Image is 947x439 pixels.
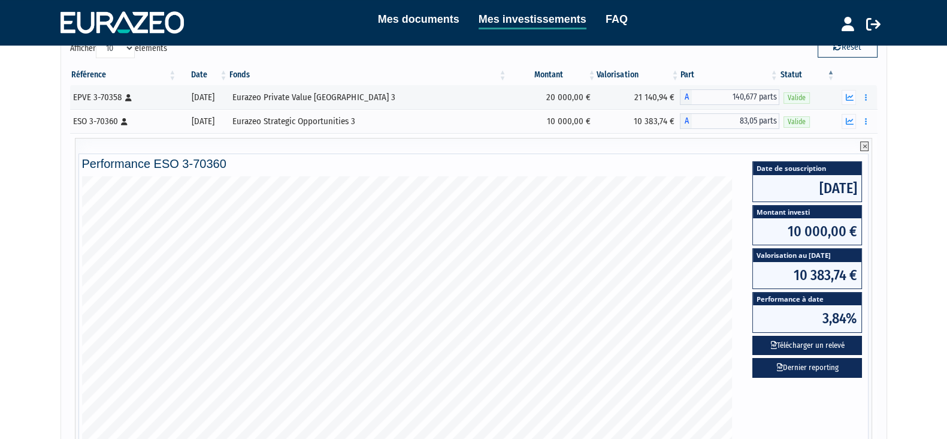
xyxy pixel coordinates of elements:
[60,11,184,33] img: 1732889491-logotype_eurazeo_blanc_rvb.png
[508,109,597,133] td: 10 000,00 €
[753,249,861,261] span: Valorisation au [DATE]
[818,38,878,57] button: Reset
[680,65,779,85] th: Part: activer pour trier la colonne par ordre croissant
[378,11,459,28] a: Mes documents
[228,65,507,85] th: Fonds: activer pour trier la colonne par ordre croissant
[779,65,836,85] th: Statut : activer pour trier la colonne par ordre d&eacute;croissant
[753,175,861,202] span: [DATE]
[680,113,692,129] span: A
[82,157,866,170] h4: Performance ESO 3-70360
[181,115,224,128] div: [DATE]
[606,11,628,28] a: FAQ
[508,85,597,109] td: 20 000,00 €
[753,262,861,288] span: 10 383,74 €
[177,65,228,85] th: Date: activer pour trier la colonne par ordre croissant
[753,206,861,218] span: Montant investi
[479,11,586,29] a: Mes investissements
[121,118,128,125] i: [Français] Personne physique
[680,89,779,105] div: A - Eurazeo Private Value Europe 3
[597,109,680,133] td: 10 383,74 €
[232,115,503,128] div: Eurazeo Strategic Opportunities 3
[232,91,503,104] div: Eurazeo Private Value [GEOGRAPHIC_DATA] 3
[508,65,597,85] th: Montant: activer pour trier la colonne par ordre croissant
[752,358,862,378] a: Dernier reporting
[125,94,132,101] i: [Français] Personne physique
[70,38,167,58] label: Afficher éléments
[680,113,779,129] div: A - Eurazeo Strategic Opportunities 3
[753,218,861,245] span: 10 000,00 €
[96,38,135,58] select: Afficheréléments
[752,336,862,356] button: Télécharger un relevé
[597,85,680,109] td: 21 140,94 €
[680,89,692,105] span: A
[692,113,779,129] span: 83,05 parts
[73,115,174,128] div: ESO 3-70360
[70,65,178,85] th: Référence : activer pour trier la colonne par ordre croissant
[783,116,810,128] span: Valide
[692,89,779,105] span: 140,677 parts
[783,92,810,104] span: Valide
[753,305,861,332] span: 3,84%
[597,65,680,85] th: Valorisation: activer pour trier la colonne par ordre croissant
[753,293,861,305] span: Performance à date
[73,91,174,104] div: EPVE 3-70358
[181,91,224,104] div: [DATE]
[753,162,861,175] span: Date de souscription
